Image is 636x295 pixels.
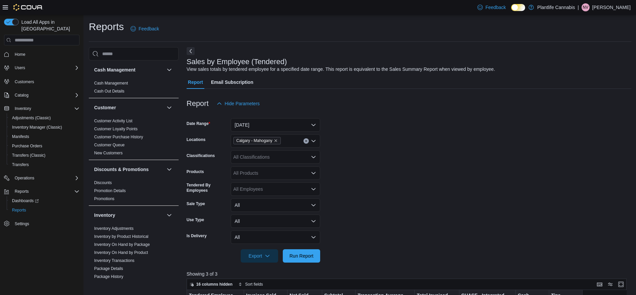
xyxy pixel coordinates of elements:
a: Transfers [9,161,31,169]
button: Manifests [7,132,82,141]
button: Discounts & Promotions [165,165,173,173]
button: Clear input [303,138,309,144]
span: Report [188,76,203,89]
button: Open list of options [311,154,316,160]
span: Feedback [139,25,159,32]
button: Customer [94,104,164,111]
label: Tendered By Employees [187,182,228,193]
span: Load All Apps in [GEOGRAPHIC_DATA] [19,19,79,32]
span: Purchase Orders [9,142,79,150]
span: Reports [9,206,79,214]
span: Feedback [485,4,506,11]
div: Customer [89,117,179,160]
button: Inventory [165,211,173,219]
img: Cova [13,4,43,11]
p: | [578,3,579,11]
button: Open list of options [311,186,316,192]
span: Dashboards [12,198,39,203]
button: Keyboard shortcuts [596,280,604,288]
a: Package Details [94,266,123,271]
button: Adjustments (Classic) [7,113,82,123]
a: Package History [94,274,123,279]
button: Settings [1,219,82,229]
button: Reports [12,187,31,195]
span: Adjustments (Classic) [12,115,51,121]
span: Customer Queue [94,142,125,148]
a: Promotions [94,196,115,201]
span: Cash Management [94,81,128,86]
span: Operations [15,175,34,181]
div: Discounts & Promotions [89,179,179,205]
a: Feedback [128,22,162,35]
p: Showing 3 of 3 [187,271,631,277]
button: Remove Calgary - Mahogany from selection in this group [274,139,278,143]
a: Inventory Transactions [94,258,135,263]
a: Purchase Orders [9,142,45,150]
span: Purchase Orders [12,143,42,149]
span: Home [12,50,79,58]
button: Open list of options [311,138,316,144]
span: New Customers [94,150,123,156]
label: Use Type [187,217,204,223]
button: Users [1,63,82,72]
button: Operations [12,174,37,182]
button: All [231,231,320,244]
a: Inventory by Product Historical [94,234,149,239]
button: Home [1,49,82,59]
button: All [231,214,320,228]
p: Plantlife Cannabis [537,3,575,11]
span: Catalog [15,93,28,98]
a: New Customers [94,151,123,155]
button: Open list of options [311,170,316,176]
h3: Cash Management [94,66,136,73]
span: Discounts [94,180,112,185]
label: Is Delivery [187,233,207,239]
span: Reports [15,189,29,194]
span: Customer Purchase History [94,134,143,140]
button: [DATE] [231,118,320,132]
button: Transfers (Classic) [7,151,82,160]
span: Sort fields [245,282,263,287]
button: Display options [606,280,614,288]
a: Feedback [475,1,508,14]
span: Reports [12,187,79,195]
button: Discounts & Promotions [94,166,164,173]
button: Cash Management [94,66,164,73]
span: Customers [15,79,34,85]
a: Inventory Adjustments [94,226,134,231]
a: Promotion Details [94,188,126,193]
span: Transfers (Classic) [12,153,45,158]
span: NV [583,3,589,11]
a: Inventory On Hand by Product [94,250,148,255]
a: Dashboards [7,196,82,205]
span: Users [12,64,79,72]
span: Customers [12,77,79,86]
div: View sales totals by tendered employee for a specified date range. This report is equivalent to t... [187,66,495,73]
span: Inventory [15,106,31,111]
button: Customer [165,104,173,112]
button: Export [241,249,278,263]
a: Cash Management [94,81,128,86]
a: Customer Activity List [94,119,133,123]
button: Reports [1,187,82,196]
a: Adjustments (Classic) [9,114,53,122]
label: Date Range [187,121,210,126]
label: Products [187,169,204,174]
span: Calgary - Mahogany [233,137,281,144]
h3: Discounts & Promotions [94,166,149,173]
a: Settings [12,220,32,228]
span: Users [15,65,25,70]
a: Inventory On Hand by Package [94,242,150,247]
span: Inventory [12,105,79,113]
label: Locations [187,137,206,142]
span: Operations [12,174,79,182]
a: Reports [9,206,29,214]
button: Cash Management [165,66,173,74]
h3: Report [187,100,209,108]
span: Inventory Manager (Classic) [12,125,62,130]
